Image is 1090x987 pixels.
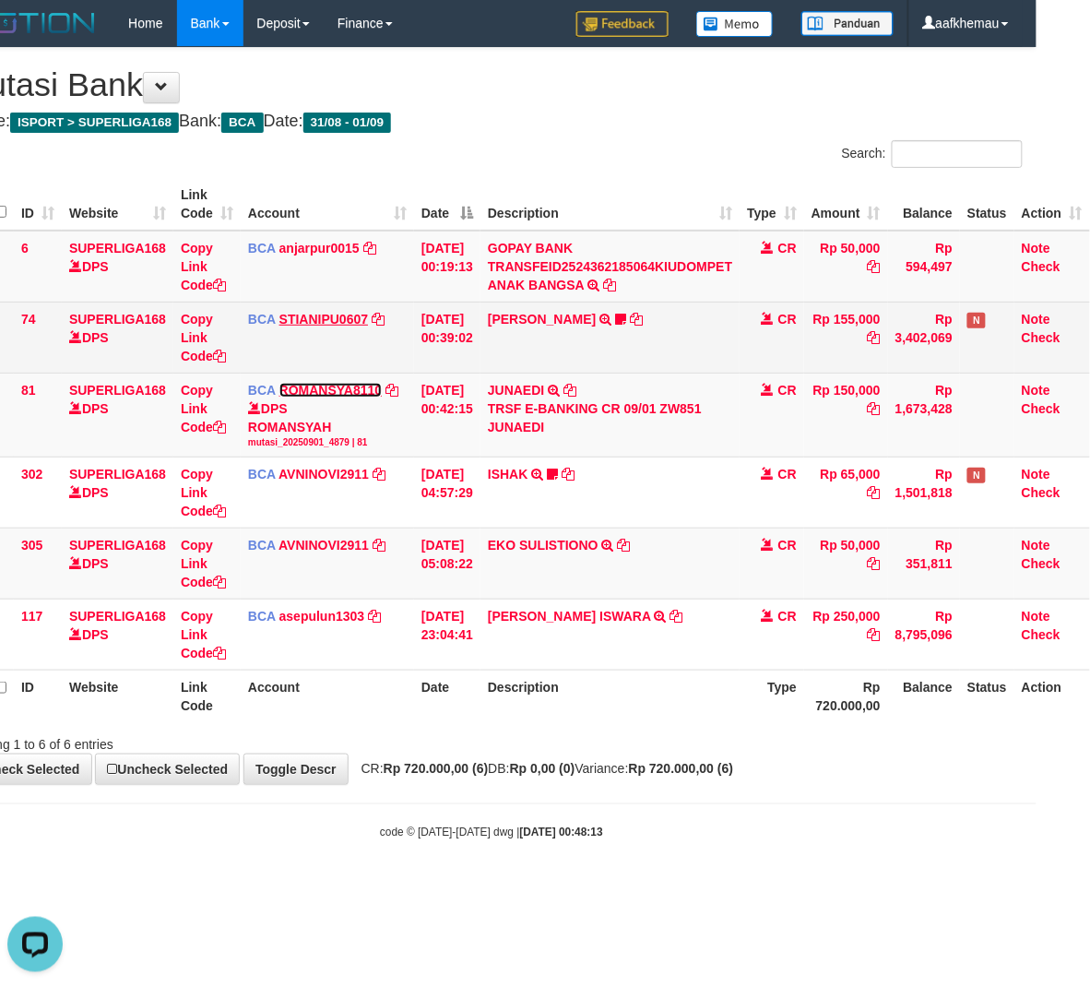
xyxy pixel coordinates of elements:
a: JUNAEDI [488,383,544,398]
a: ROMANSYA8110 [279,383,383,398]
a: GOPAY BANK TRANSFEID2524362185064KIUDOMPET ANAK BANGSA [488,241,732,292]
td: Rp 1,501,818 [888,458,960,529]
a: Note [1022,467,1050,482]
td: DPS [62,529,173,600]
a: Copy GOPAY BANK TRANSFEID2524362185064KIUDOMPET ANAK BANGSA to clipboard [603,278,616,292]
a: AVNINOVI2911 [278,538,369,553]
a: SUPERLIGA168 [69,538,166,553]
th: Website: activate to sort column ascending [62,178,173,231]
span: BCA [248,538,276,553]
a: Copy STIANIPU0607 to clipboard [372,312,385,327]
a: STIANIPU0607 [279,312,368,327]
a: Check [1022,485,1060,500]
td: [DATE] 00:42:15 [414,373,480,457]
th: Date [414,671,480,723]
th: Type: activate to sort column ascending [740,178,804,231]
th: Website [62,671,173,723]
a: Copy anjarpur0015 to clipboard [363,241,376,256]
a: AVNINOVI2911 [278,467,369,482]
a: SUPERLIGA168 [69,467,166,482]
div: DPS ROMANSYAH [248,399,407,449]
span: 74 [21,312,36,327]
th: Link Code [173,671,241,723]
span: 117 [21,609,42,624]
a: Copy Rp 250,000 to clipboard [868,627,881,642]
small: code © [DATE]-[DATE] dwg | [380,826,603,839]
a: SUPERLIGA168 [69,312,166,327]
span: BCA [248,467,276,482]
td: DPS [62,458,173,529]
span: 302 [21,467,42,482]
a: asepulun1303 [279,609,365,624]
a: Copy Link Code [181,609,226,660]
button: Open LiveChat chat widget [7,7,63,63]
a: Copy AVNINOVI2911 to clipboard [373,467,385,482]
a: Copy ROMANSYA8110 to clipboard [385,383,398,398]
td: [DATE] 00:19:13 [414,231,480,303]
a: Copy Link Code [181,241,226,292]
td: Rp 3,402,069 [888,302,960,373]
a: [PERSON_NAME] [488,312,596,327]
td: [DATE] 23:04:41 [414,600,480,671]
strong: [DATE] 00:48:13 [520,826,603,839]
span: Has Note [967,313,986,328]
a: Copy Rp 65,000 to clipboard [868,485,881,500]
a: Check [1022,401,1060,416]
a: Copy Rp 50,000 to clipboard [868,259,881,274]
a: Note [1022,538,1050,553]
span: CR [778,241,797,256]
th: Amount: activate to sort column ascending [804,178,888,231]
th: Account [241,671,414,723]
span: BCA [221,113,263,133]
a: Note [1022,241,1050,256]
th: Link Code: activate to sort column ascending [173,178,241,231]
div: TRSF E-BANKING CR 09/01 ZW851 JUNAEDI [488,399,732,436]
strong: Rp 720.000,00 (6) [384,761,489,776]
th: Rp 720.000,00 [804,671,888,723]
a: SUPERLIGA168 [69,241,166,256]
td: [DATE] 04:57:29 [414,458,480,529]
td: Rp 1,673,428 [888,373,960,457]
td: DPS [62,302,173,373]
span: BCA [248,609,276,624]
label: Search: [842,140,1023,168]
td: Rp 8,795,096 [888,600,960,671]
a: SUPERLIGA168 [69,383,166,398]
a: Copy JUNAEDI to clipboard [563,383,576,398]
td: Rp 50,000 [804,529,888,600]
a: Note [1022,312,1050,327]
td: Rp 65,000 [804,458,888,529]
div: mutasi_20250901_4879 | 81 [248,436,407,449]
span: BCA [248,383,276,398]
span: 31/08 - 01/09 [303,113,392,133]
td: Rp 250,000 [804,600,888,671]
th: Status [960,671,1014,723]
a: Toggle Descr [243,754,349,785]
a: EKO SULISTIONO [488,538,598,553]
span: BCA [248,241,276,256]
th: Action [1014,671,1090,723]
a: SUPERLIGA168 [69,609,166,624]
td: [DATE] 05:08:22 [414,529,480,600]
a: Check [1022,627,1060,642]
img: panduan.png [801,11,894,36]
th: Type [740,671,804,723]
td: [DATE] 00:39:02 [414,302,480,373]
a: Copy ISHAK to clipboard [562,467,575,482]
span: BCA [248,312,276,327]
a: Check [1022,330,1060,345]
strong: Rp 0,00 (0) [510,761,575,776]
span: CR [778,538,797,553]
th: Description: activate to sort column ascending [480,178,740,231]
td: Rp 150,000 [804,373,888,457]
a: ISHAK [488,467,528,482]
a: Copy Rp 150,000 to clipboard [868,401,881,416]
a: Copy Rp 155,000 to clipboard [868,330,881,345]
a: Note [1022,383,1050,398]
a: Copy ARDHI SOFIAN to clipboard [630,312,643,327]
a: Copy Rp 50,000 to clipboard [868,556,881,571]
span: CR [778,467,797,482]
input: Search: [892,140,1023,168]
th: Balance [888,671,960,723]
span: 305 [21,538,42,553]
